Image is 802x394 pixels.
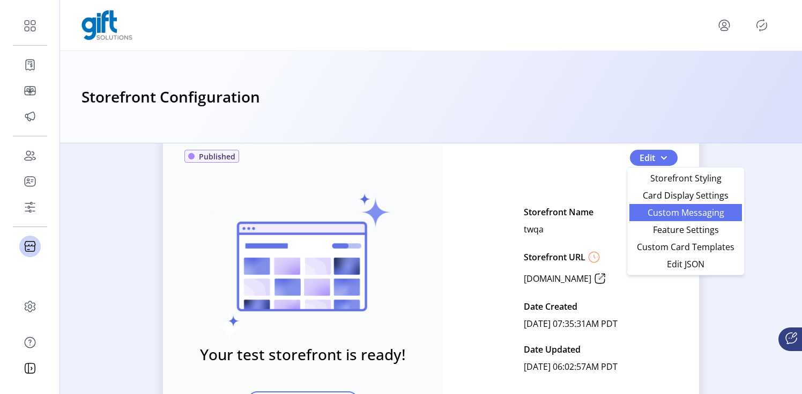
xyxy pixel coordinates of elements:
span: Edit [640,151,655,164]
li: Custom Card Templates [629,238,742,256]
img: logo [81,10,132,40]
p: Date Updated [524,341,581,358]
p: [DOMAIN_NAME] [524,272,591,285]
li: Custom Messaging [629,204,742,221]
h3: Your test storefront is ready! [200,343,406,366]
span: Feature Settings [636,225,736,234]
span: Edit JSON [636,260,736,268]
h3: Storefront Configuration [81,85,260,109]
p: Storefront Name [524,203,593,221]
li: Edit JSON [629,256,742,273]
button: Publisher Panel [753,17,770,34]
span: Custom Messaging [636,208,736,217]
li: Storefront Styling [629,170,742,187]
p: [DATE] 07:35:31AM PDT [524,315,618,332]
span: Storefront Styling [636,174,736,183]
span: Published [199,151,235,162]
span: Card Display Settings [636,191,736,200]
p: Storefront URL [524,251,585,264]
li: Card Display Settings [629,187,742,204]
p: [DATE] 06:02:57AM PDT [524,358,618,375]
li: Feature Settings [629,221,742,238]
button: Edit [630,150,678,166]
p: Date Created [524,298,577,315]
p: twqa [524,221,544,238]
button: menu [716,17,733,34]
span: Custom Card Templates [636,243,736,251]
